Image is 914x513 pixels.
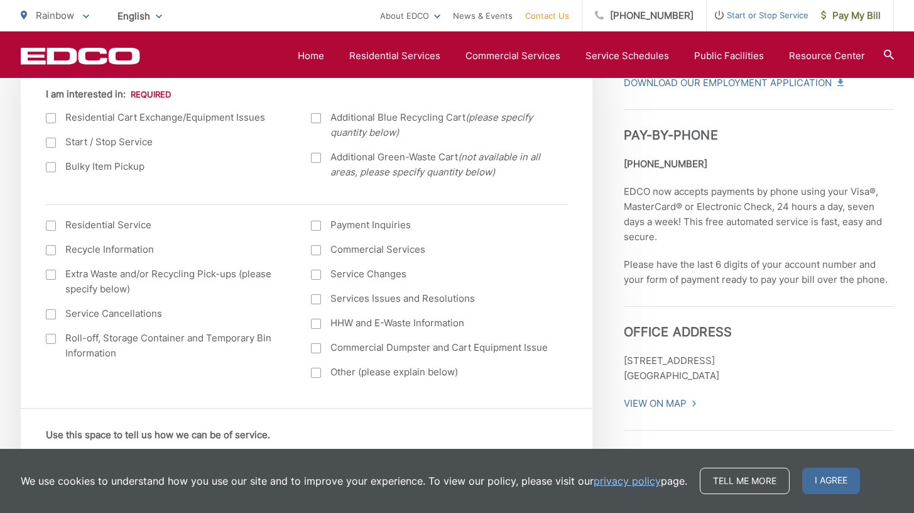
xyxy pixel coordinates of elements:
label: Service Changes [311,267,552,282]
label: Recycle Information [46,242,286,257]
label: Use this space to tell us how we can be of service. [46,429,270,441]
a: Public Facilities [694,48,764,63]
label: Services Issues and Resolutions [311,291,552,306]
label: Extra Waste and/or Recycling Pick-ups (please specify below) [46,267,286,297]
span: Additional Blue Recycling Cart [330,110,552,140]
label: Payment Inquiries [311,218,552,233]
span: Rainbow [36,9,74,21]
label: Residential Service [46,218,286,233]
a: EDCD logo. Return to the homepage. [21,47,140,65]
h3: Office Address [624,306,894,339]
span: Pay My Bill [821,8,881,23]
p: Please have the last 6 digits of your account number and your form of payment ready to pay your b... [624,257,894,287]
a: privacy policy [594,473,661,488]
a: Commercial Services [465,48,560,63]
label: Residential Cart Exchange/Equipment Issues [46,110,286,125]
a: Residential Services [349,48,440,63]
a: View On Map [624,396,697,411]
strong: [PHONE_NUMBER] [624,158,707,170]
h3: Office Hours [624,430,894,463]
label: Start / Stop Service [46,135,286,150]
a: News & Events [453,8,513,23]
label: Roll-off, Storage Container and Temporary Bin Information [46,331,286,361]
label: Service Cancellations [46,306,286,321]
a: Tell me more [700,468,790,494]
a: Home [298,48,324,63]
h3: Pay-by-Phone [624,109,894,143]
a: About EDCO [380,8,440,23]
a: Resource Center [789,48,865,63]
p: [STREET_ADDRESS] [GEOGRAPHIC_DATA] [624,353,894,383]
p: EDCO now accepts payments by phone using your Visa®, MasterCard® or Electronic Check, 24 hours a ... [624,184,894,245]
label: Commercial Services [311,242,552,257]
a: Download Our Employment Application [624,75,842,91]
p: We use cookies to understand how you use our site and to improve your experience. To view our pol... [21,473,687,488]
a: Contact Us [525,8,569,23]
label: Other (please explain below) [311,365,552,380]
label: I am interested in: [46,89,171,100]
label: HHW and E-Waste Information [311,316,552,331]
a: Service Schedules [585,48,669,63]
label: Bulky Item Pickup [46,159,286,174]
span: I agree [802,468,860,494]
span: Additional Green-Waste Cart [330,150,552,180]
label: Commercial Dumpster and Cart Equipment Issue [311,340,552,355]
span: English [108,5,171,27]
